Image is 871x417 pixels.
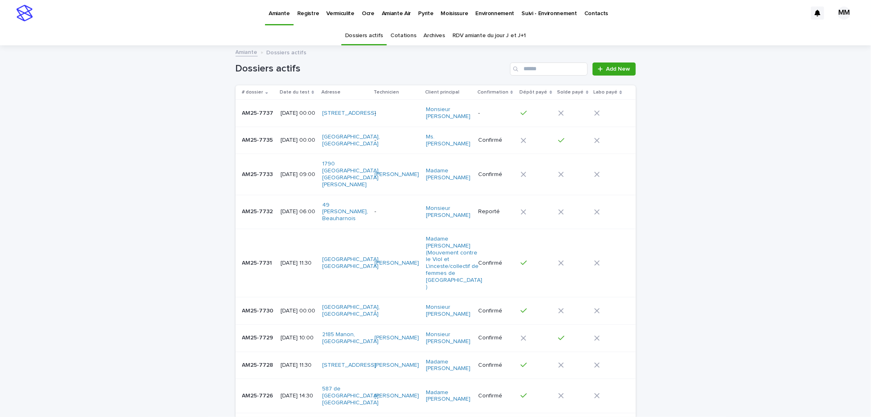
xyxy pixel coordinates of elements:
[242,169,275,178] p: AM25-7733
[374,171,419,178] a: [PERSON_NAME]
[345,26,383,45] a: Dossiers actifs
[236,100,636,127] tr: AM25-7737AM25-7737 [DATE] 00:00[STREET_ADDRESS] -Monsieur [PERSON_NAME] -
[423,26,445,45] a: Archives
[426,205,471,219] a: Monsieur [PERSON_NAME]
[236,379,636,413] tr: AM25-7726AM25-7726 [DATE] 14:30587 de [GEOGRAPHIC_DATA], [GEOGRAPHIC_DATA] [PERSON_NAME] Madame [...
[478,208,514,215] p: Reporté
[236,127,636,154] tr: AM25-7735AM25-7735 [DATE] 00:00[GEOGRAPHIC_DATA], [GEOGRAPHIC_DATA] -Ms. [PERSON_NAME] Confirmé
[477,88,508,97] p: Confirmation
[281,110,316,117] p: [DATE] 00:00
[374,260,419,267] a: [PERSON_NAME]
[374,208,419,215] p: -
[236,324,636,352] tr: AM25-7729AM25-7729 [DATE] 10:002185 Manon, [GEOGRAPHIC_DATA] [PERSON_NAME] Monsieur [PERSON_NAME]...
[236,352,636,379] tr: AM25-7728AM25-7728 [DATE] 11:30[STREET_ADDRESS] [PERSON_NAME] Madame [PERSON_NAME] Confirmé
[322,110,376,117] a: [STREET_ADDRESS]
[606,66,630,72] span: Add New
[426,331,471,345] a: Monsieur [PERSON_NAME]
[426,304,471,318] a: Monsieur [PERSON_NAME]
[242,360,275,369] p: AM25-7728
[281,308,316,314] p: [DATE] 00:00
[280,88,310,97] p: Date du test
[452,26,526,45] a: RDV amiante du jour J et J+1
[242,135,275,144] p: AM25-7735
[322,362,376,369] a: [STREET_ADDRESS]
[478,137,514,144] p: Confirmé
[426,236,482,290] a: Madame [PERSON_NAME] (Mouvement contre le Viol et L'inceste/collectif de femmes de [GEOGRAPHIC_DA...
[16,5,33,21] img: stacker-logo-s-only.png
[557,88,584,97] p: Solde payé
[593,62,635,76] a: Add New
[478,362,514,369] p: Confirmé
[281,260,316,267] p: [DATE] 11:30
[374,362,419,369] a: [PERSON_NAME]
[426,134,471,147] a: Ms. [PERSON_NAME]
[242,108,275,117] p: AM25-7737
[281,362,316,369] p: [DATE] 11:30
[374,308,419,314] p: -
[242,391,275,399] p: AM25-7726
[267,47,307,56] p: Dossiers actifs
[478,171,514,178] p: Confirmé
[236,47,258,56] a: Amiante
[281,334,316,341] p: [DATE] 10:00
[322,386,380,406] a: 587 de [GEOGRAPHIC_DATA], [GEOGRAPHIC_DATA]
[322,256,380,270] a: [GEOGRAPHIC_DATA], [GEOGRAPHIC_DATA]
[281,137,316,144] p: [DATE] 00:00
[281,171,316,178] p: [DATE] 09:00
[322,161,380,188] a: 1790 [GEOGRAPHIC_DATA], [GEOGRAPHIC_DATA][PERSON_NAME]
[242,333,275,341] p: AM25-7729
[322,202,368,222] a: 49 [PERSON_NAME], Beauharnois
[322,331,379,345] a: 2185 Manon, [GEOGRAPHIC_DATA]
[374,137,419,144] p: -
[242,88,263,97] p: # dossier
[426,359,471,372] a: Madame [PERSON_NAME]
[478,110,514,117] p: -
[390,26,416,45] a: Cotations
[478,308,514,314] p: Confirmé
[426,167,471,181] a: Madame [PERSON_NAME]
[426,389,471,403] a: Madame [PERSON_NAME]
[838,7,851,20] div: MM
[374,110,419,117] p: -
[236,195,636,229] tr: AM25-7732AM25-7732 [DATE] 06:0049 [PERSON_NAME], Beauharnois -Monsieur [PERSON_NAME] Reporté
[236,154,636,195] tr: AM25-7733AM25-7733 [DATE] 09:001790 [GEOGRAPHIC_DATA], [GEOGRAPHIC_DATA][PERSON_NAME] [PERSON_NAM...
[374,392,419,399] a: [PERSON_NAME]
[321,88,341,97] p: Adresse
[242,306,275,314] p: AM25-7730
[322,304,380,318] a: [GEOGRAPHIC_DATA], [GEOGRAPHIC_DATA]
[593,88,617,97] p: Labo payé
[478,392,514,399] p: Confirmé
[236,63,507,75] h1: Dossiers actifs
[236,297,636,325] tr: AM25-7730AM25-7730 [DATE] 00:00[GEOGRAPHIC_DATA], [GEOGRAPHIC_DATA] -Monsieur [PERSON_NAME] Confirmé
[242,207,275,215] p: AM25-7732
[322,134,380,147] a: [GEOGRAPHIC_DATA], [GEOGRAPHIC_DATA]
[281,208,316,215] p: [DATE] 06:00
[281,392,316,399] p: [DATE] 14:30
[374,88,399,97] p: Technicien
[520,88,548,97] p: Dépôt payé
[426,106,471,120] a: Monsieur [PERSON_NAME]
[425,88,459,97] p: Client principal
[478,260,514,267] p: Confirmé
[242,258,274,267] p: AM25-7731
[510,62,588,76] input: Search
[374,334,419,341] a: [PERSON_NAME]
[478,334,514,341] p: Confirmé
[236,229,636,297] tr: AM25-7731AM25-7731 [DATE] 11:30[GEOGRAPHIC_DATA], [GEOGRAPHIC_DATA] [PERSON_NAME] Madame [PERSON_...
